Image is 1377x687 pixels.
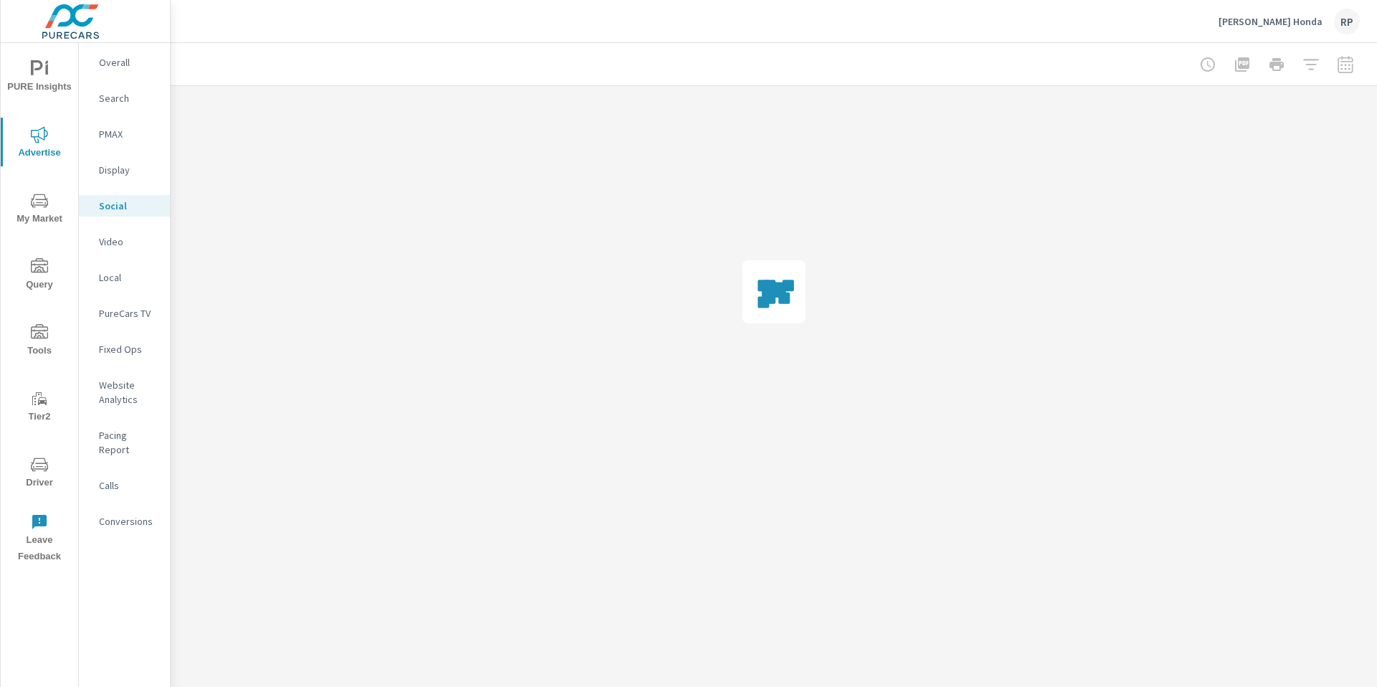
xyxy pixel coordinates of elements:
p: Display [99,163,158,177]
div: Search [79,87,170,109]
div: nav menu [1,43,78,571]
p: Conversions [99,514,158,529]
span: Advertise [5,126,74,161]
div: RP [1334,9,1360,34]
div: Fixed Ops [79,338,170,360]
p: Search [99,91,158,105]
p: Overall [99,55,158,70]
p: Social [99,199,158,213]
span: My Market [5,192,74,227]
p: Fixed Ops [99,342,158,356]
p: Calls [99,478,158,493]
div: Conversions [79,511,170,532]
p: Pacing Report [99,428,158,457]
div: Pacing Report [79,425,170,460]
p: Website Analytics [99,378,158,407]
p: Video [99,234,158,249]
span: Tools [5,324,74,359]
span: PURE Insights [5,60,74,95]
div: Calls [79,475,170,496]
div: Website Analytics [79,374,170,410]
p: [PERSON_NAME] Honda [1219,15,1322,28]
div: PureCars TV [79,303,170,324]
span: Leave Feedback [5,513,74,565]
p: Local [99,270,158,285]
div: PMAX [79,123,170,145]
div: Overall [79,52,170,73]
div: Local [79,267,170,288]
div: Display [79,159,170,181]
span: Tier2 [5,390,74,425]
p: PureCars TV [99,306,158,321]
span: Driver [5,456,74,491]
span: Query [5,258,74,293]
p: PMAX [99,127,158,141]
div: Social [79,195,170,217]
div: Video [79,231,170,252]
